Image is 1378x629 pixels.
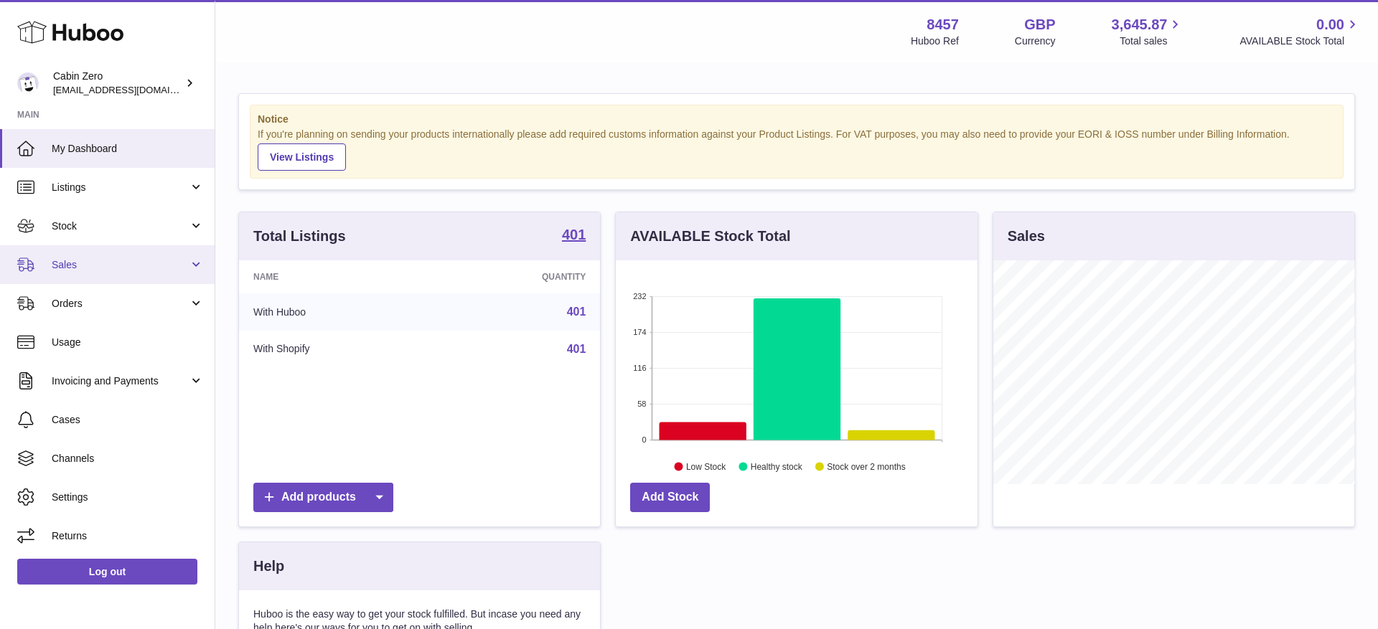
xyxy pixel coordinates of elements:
a: 401 [567,306,586,318]
a: 0.00 AVAILABLE Stock Total [1239,15,1361,48]
a: View Listings [258,143,346,171]
a: 3,645.87 Total sales [1112,15,1184,48]
h3: AVAILABLE Stock Total [630,227,790,246]
text: 174 [633,328,646,336]
strong: GBP [1024,15,1055,34]
a: Log out [17,559,197,585]
th: Quantity [433,260,600,293]
h3: Sales [1008,227,1045,246]
text: Low Stock [686,461,726,471]
span: 0.00 [1316,15,1344,34]
img: huboo@cabinzero.com [17,72,39,94]
h3: Total Listings [253,227,346,246]
strong: 8457 [927,15,959,34]
a: 401 [567,343,586,355]
span: AVAILABLE Stock Total [1239,34,1361,48]
span: Returns [52,529,204,543]
span: Total sales [1120,34,1184,48]
td: With Huboo [239,293,433,331]
span: 3,645.87 [1112,15,1168,34]
span: Settings [52,491,204,504]
th: Name [239,260,433,293]
div: Huboo Ref [911,34,959,48]
h3: Help [253,557,284,576]
div: Currency [1015,34,1056,48]
span: Stock [52,219,189,233]
span: Invoicing and Payments [52,374,189,388]
div: Cabin Zero [53,70,182,97]
a: Add products [253,483,393,512]
strong: 401 [562,227,586,242]
span: Sales [52,258,189,272]
text: Healthy stock [751,461,803,471]
a: 401 [562,227,586,245]
span: Orders [52,297,189,311]
span: Channels [52,452,204,465]
span: Listings [52,181,189,194]
text: 58 [638,399,647,408]
text: 0 [642,435,647,444]
span: My Dashboard [52,142,204,156]
span: Cases [52,413,204,427]
span: Usage [52,336,204,349]
strong: Notice [258,113,1336,126]
span: [EMAIL_ADDRESS][DOMAIN_NAME] [53,84,211,95]
text: Stock over 2 months [828,461,906,471]
text: 116 [633,364,646,372]
td: With Shopify [239,331,433,368]
text: 232 [633,292,646,301]
a: Add Stock [630,483,710,512]
div: If you're planning on sending your products internationally please add required customs informati... [258,128,1336,171]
